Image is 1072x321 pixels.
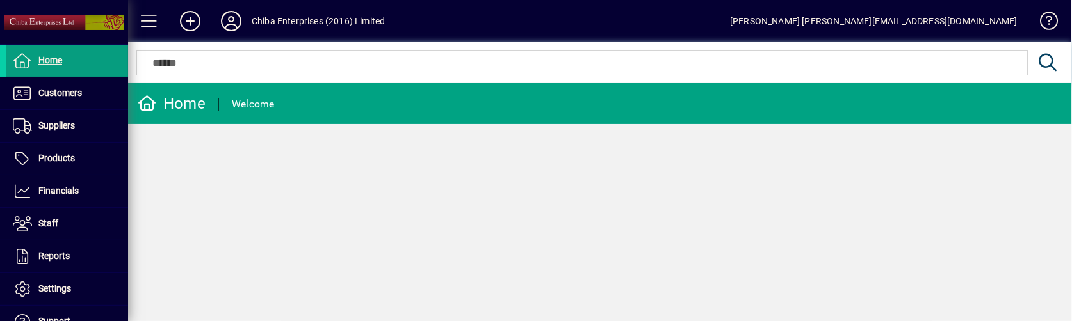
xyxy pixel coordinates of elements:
span: Suppliers [38,120,75,130]
a: Settings [6,273,128,305]
div: [PERSON_NAME] [PERSON_NAME][EMAIL_ADDRESS][DOMAIN_NAME] [730,11,1018,31]
a: Customers [6,77,128,109]
a: Staff [6,208,128,240]
div: Home [138,93,206,114]
button: Profile [211,10,252,33]
button: Add [170,10,211,33]
a: Knowledge Base [1030,3,1056,44]
a: Reports [6,240,128,272]
span: Home [38,55,62,65]
a: Financials [6,175,128,207]
span: Customers [38,88,82,98]
span: Staff [38,218,58,228]
span: Reports [38,251,70,261]
span: Settings [38,283,71,294]
div: Welcome [232,94,275,114]
div: Chiba Enterprises (2016) Limited [252,11,386,31]
span: Products [38,153,75,163]
a: Suppliers [6,110,128,142]
a: Products [6,143,128,175]
span: Financials [38,185,79,196]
